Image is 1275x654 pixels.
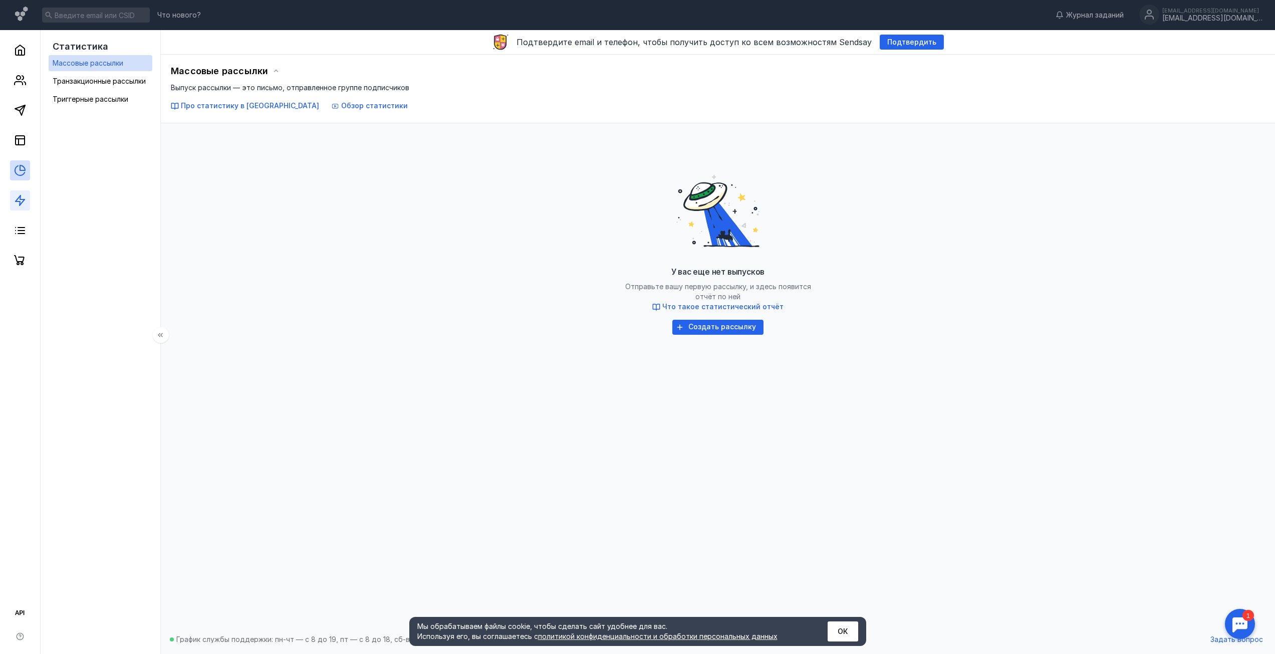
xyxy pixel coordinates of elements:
span: Массовые рассылки [171,66,268,76]
span: Что нового? [157,12,201,19]
a: Массовые рассылки [49,55,152,71]
span: Задать вопрос [1210,635,1263,644]
a: Триггерные рассылки [49,91,152,107]
button: Что такое статистический отчёт [652,302,784,312]
span: Триггерные рассылки [53,95,128,103]
span: Про статистику в [GEOGRAPHIC_DATA] [181,101,319,110]
span: Выпуск рассылки — это письмо, отправленное группе подписчиков [171,83,409,92]
a: Журнал заданий [1051,10,1129,20]
span: У вас еще нет выпусков [671,267,765,277]
span: Обзор статистики [341,101,408,110]
a: Что нового? [152,12,206,19]
div: Мы обрабатываем файлы cookie, чтобы сделать сайт удобнее для вас. Используя его, вы соглашаетесь c [417,621,803,641]
span: Транзакционные рассылки [53,77,146,85]
button: Обзор статистики [331,101,408,111]
button: ОК [828,621,858,641]
span: График службы поддержки: пн-чт — с 8 до 19, пт — с 8 до 18, сб-вс — с 10 до 18 (мск) [176,635,478,643]
button: Подтвердить [880,35,944,50]
span: Создать рассылку [688,323,756,331]
span: Отправьте вашу первую рассылку, и здесь появится отчёт по ней [618,282,818,312]
button: Про статистику в [GEOGRAPHIC_DATA] [171,101,319,111]
span: Подтвердить [887,38,936,47]
div: [EMAIL_ADDRESS][DOMAIN_NAME] [1162,8,1262,14]
span: Массовые рассылки [53,59,123,67]
button: Создать рассылку [672,320,763,335]
a: политикой конфиденциальности и обработки персональных данных [538,632,778,640]
span: Что такое статистический отчёт [662,302,784,311]
div: [EMAIL_ADDRESS][DOMAIN_NAME] [1162,14,1262,23]
div: 1 [23,6,34,17]
button: Задать вопрос [1205,632,1268,647]
span: Статистика [53,41,108,52]
a: Транзакционные рассылки [49,73,152,89]
span: Подтвердите email и телефон, чтобы получить доступ ко всем возможностям Sendsay [517,37,872,47]
span: Журнал заданий [1066,10,1124,20]
input: Введите email или CSID [42,8,150,23]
